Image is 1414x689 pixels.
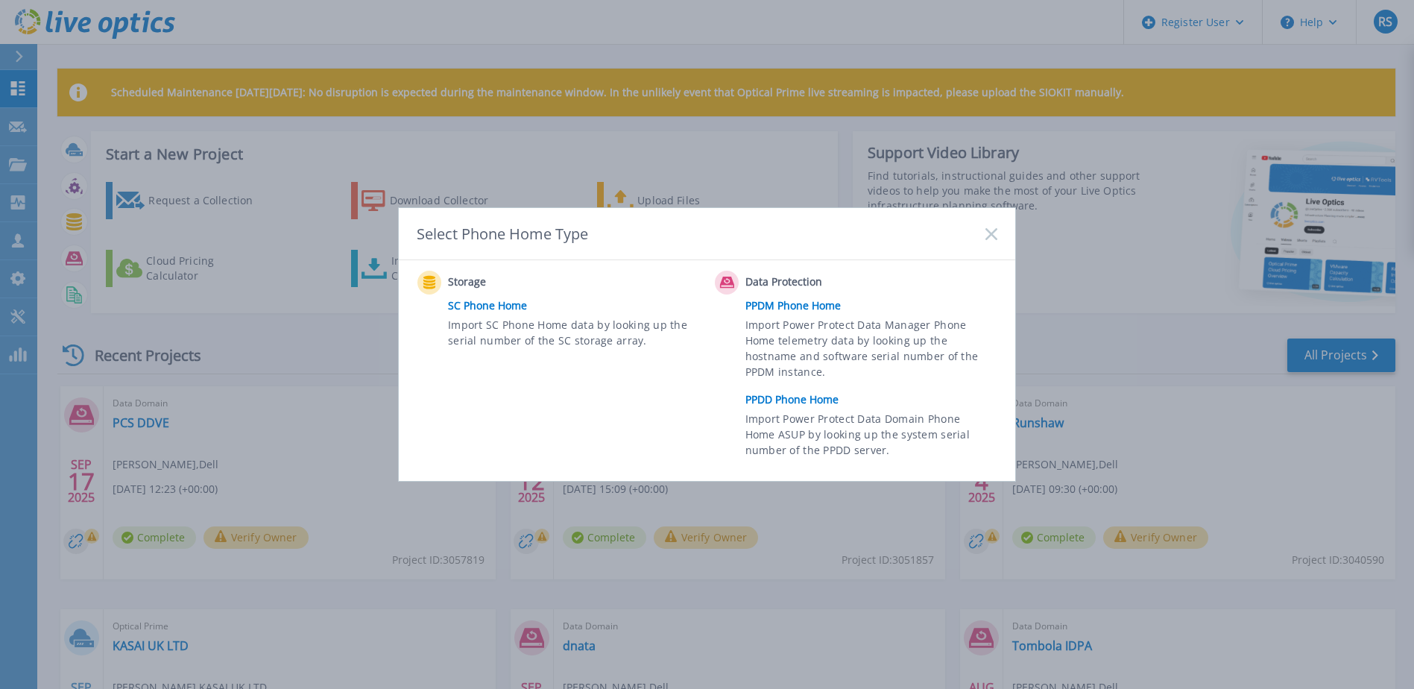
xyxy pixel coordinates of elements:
span: Import Power Protect Data Manager Phone Home telemetry data by looking up the hostname and softwa... [745,317,994,386]
span: Storage [448,274,596,292]
span: Import SC Phone Home data by looking up the serial number of the SC storage array. [448,317,696,351]
a: PPDM Phone Home [745,295,1005,317]
span: Data Protection [745,274,894,292]
span: Import Power Protect Data Domain Phone Home ASUP by looking up the system serial number of the PP... [745,411,994,462]
a: SC Phone Home [448,295,707,317]
a: PPDD Phone Home [745,388,1005,411]
div: Select Phone Home Type [417,224,590,244]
